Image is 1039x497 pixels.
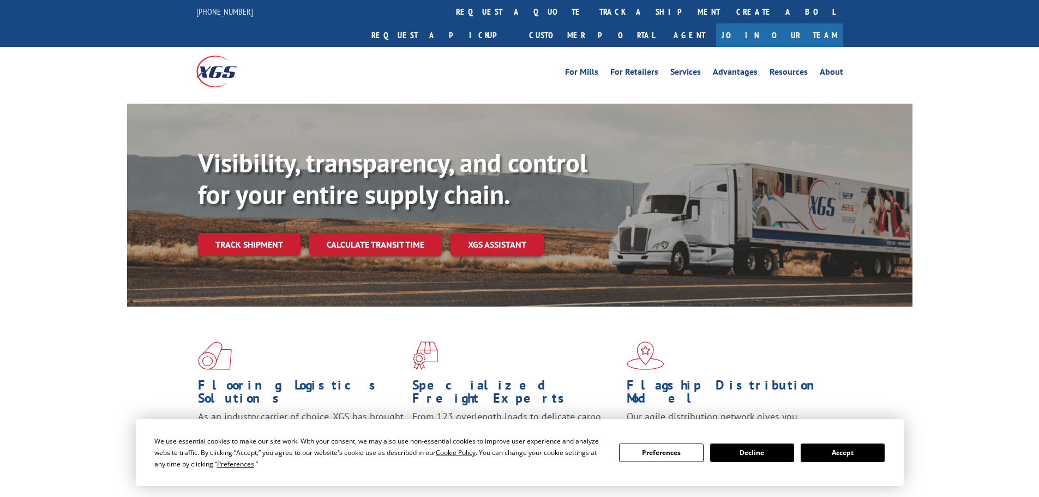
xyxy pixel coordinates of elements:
[198,410,404,449] span: As an industry carrier of choice, XGS has brought innovation and dedication to flooring logistics...
[619,444,703,462] button: Preferences
[627,379,833,410] h1: Flagship Distribution Model
[309,233,442,256] a: Calculate transit time
[770,68,808,80] a: Resources
[565,68,598,80] a: For Mills
[198,379,404,410] h1: Flooring Logistics Solutions
[436,448,476,457] span: Cookie Policy
[196,6,253,17] a: [PHONE_NUMBER]
[198,233,301,256] a: Track shipment
[713,68,758,80] a: Advantages
[198,146,587,211] b: Visibility, transparency, and control for your entire supply chain.
[663,23,716,47] a: Agent
[451,233,544,256] a: XGS ASSISTANT
[136,419,904,486] div: Cookie Consent Prompt
[710,444,794,462] button: Decline
[363,23,521,47] a: Request a pickup
[217,459,254,469] span: Preferences
[670,68,701,80] a: Services
[198,342,232,370] img: xgs-icon-total-supply-chain-intelligence-red
[716,23,843,47] a: Join Our Team
[412,379,618,410] h1: Specialized Freight Experts
[627,410,827,436] span: Our agile distribution network gives you nationwide inventory management on demand.
[801,444,885,462] button: Accept
[610,68,658,80] a: For Retailers
[820,68,843,80] a: About
[412,410,618,459] p: From 123 overlength loads to delicate cargo, our experienced staff knows the best way to move you...
[154,435,606,470] div: We use essential cookies to make our site work. With your consent, we may also use non-essential ...
[521,23,663,47] a: Customer Portal
[412,342,438,370] img: xgs-icon-focused-on-flooring-red
[627,342,664,370] img: xgs-icon-flagship-distribution-model-red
